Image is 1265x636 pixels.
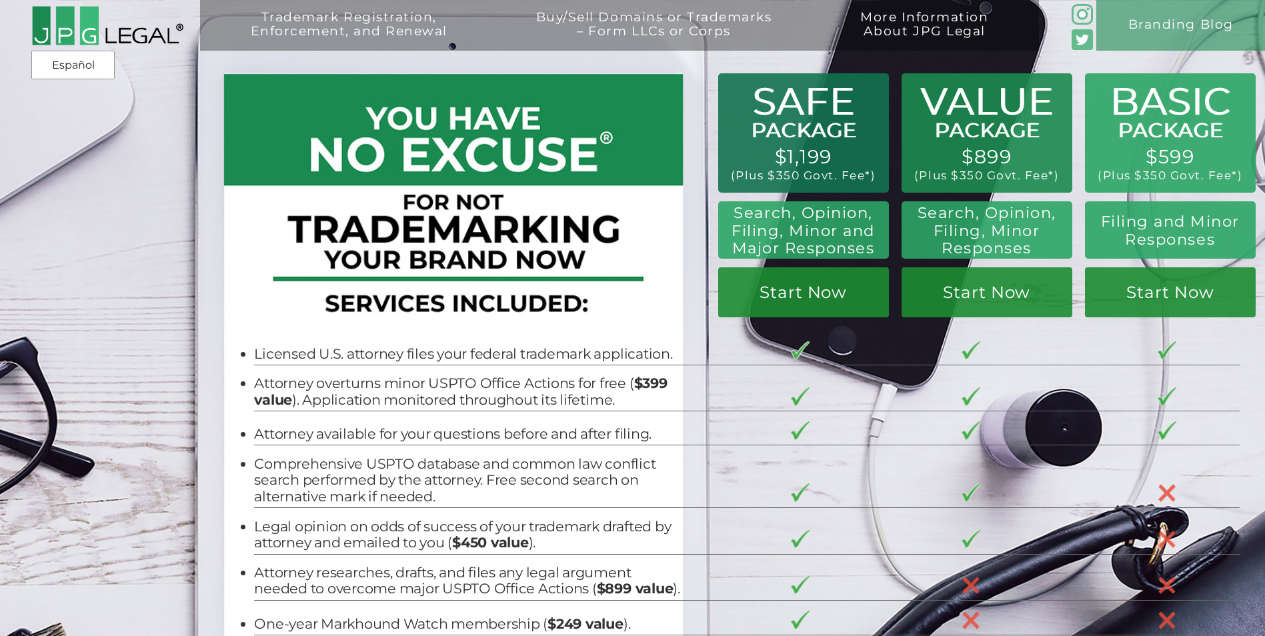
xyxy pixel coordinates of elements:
img: X-30-3.png [962,611,980,629]
h2: Search, Opinion, Filing, Minor and Major Responses [726,204,881,257]
img: checkmark-border-3.png [791,483,810,502]
li: Licensed U.S. attorney files your federal trademark application. [254,346,680,363]
li: Attorney available for your questions before and after filing. [254,426,680,443]
b: $399 value [254,375,667,408]
h2: Search, Opinion, Filing, Minor Responses [912,204,1062,257]
b: $249 value [547,615,623,632]
img: checkmark-border-3.png [962,421,980,440]
img: checkmark-border-3.png [1158,341,1176,360]
img: checkmark-border-3.png [962,387,980,406]
b: $450 value [452,534,529,551]
img: checkmark-border-3.png [962,483,980,502]
img: checkmark-border-3.png [791,611,810,629]
img: glyph-logo_May2016-green3-90.png [1072,4,1093,25]
img: X-30-3.png [1158,611,1176,629]
img: X-30-3.png [1158,530,1176,549]
img: X-30-3.png [962,576,980,595]
a: Start Now [718,267,889,317]
li: One-year Markhound Watch membership ( ). [254,616,680,633]
img: checkmark-border-3.png [791,341,810,360]
img: Twitter_Social_Icon_Rounded_Square_Color-mid-green3-90.png [1072,29,1093,51]
a: Buy/Sell Domains or Trademarks– Form LLCs or Corps [498,11,810,61]
a: Trademark Registration,Enforcement, and Renewal [213,11,485,61]
img: checkmark-border-3.png [1158,387,1176,406]
li: Attorney researches, drafts, and files any legal argument needed to overcome major USPTO Office A... [254,565,680,597]
a: More InformationAbout JPG Legal [822,11,1026,61]
img: checkmark-border-3.png [791,530,810,549]
img: checkmark-border-3.png [1158,421,1176,440]
li: Attorney overturns minor USPTO Office Actions for free ( ). Application monitored throughout its ... [254,375,680,408]
a: Start Now [902,267,1072,317]
li: Legal opinion on odds of success of your trademark drafted by attorney and emailed to you ( ). [254,519,680,551]
li: Comprehensive USPTO database and common law conflict search performed by the attorney. Free secon... [254,456,680,505]
b: $899 value [597,580,674,597]
img: checkmark-border-3.png [791,421,810,440]
img: X-30-3.png [1158,576,1176,595]
img: checkmark-border-3.png [791,576,810,595]
a: Español [35,53,111,77]
img: 2016-logo-black-letters-3-r.png [31,5,183,47]
img: checkmark-border-3.png [962,530,980,549]
a: Start Now [1085,267,1256,317]
img: X-30-3.png [1158,483,1176,502]
img: checkmark-border-3.png [962,341,980,360]
h2: Filing and Minor Responses [1095,213,1246,248]
img: checkmark-border-3.png [791,387,810,406]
